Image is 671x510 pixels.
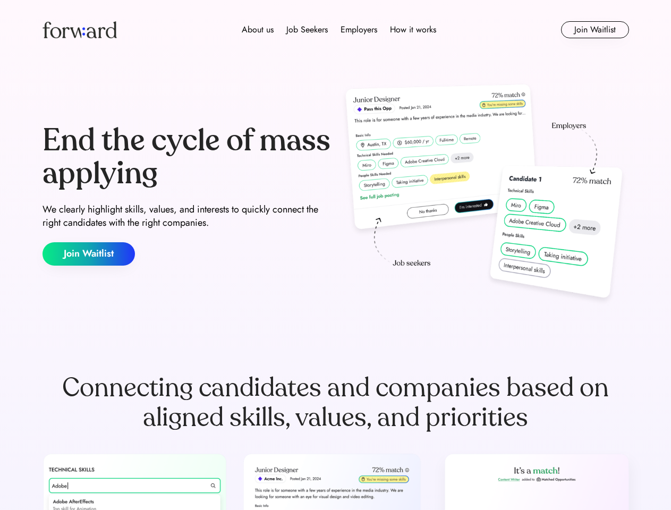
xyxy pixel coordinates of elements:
div: Job Seekers [286,23,328,36]
div: We clearly highlight skills, values, and interests to quickly connect the right candidates with t... [43,203,332,229]
div: Connecting candidates and companies based on aligned skills, values, and priorities [43,373,629,432]
img: hero-image.png [340,81,629,309]
div: About us [242,23,274,36]
img: Forward logo [43,21,117,38]
button: Join Waitlist [43,242,135,266]
button: Join Waitlist [561,21,629,38]
div: End the cycle of mass applying [43,124,332,190]
div: Employers [341,23,377,36]
div: How it works [390,23,436,36]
